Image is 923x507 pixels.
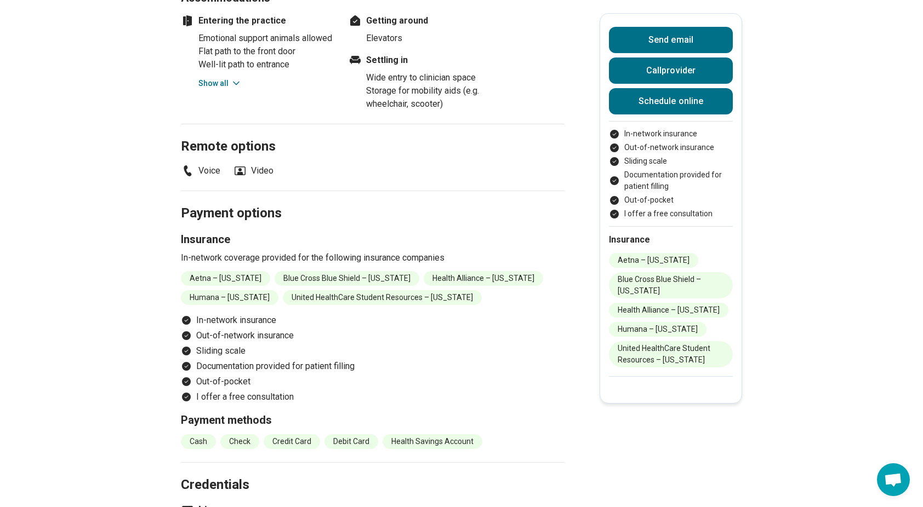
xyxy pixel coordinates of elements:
li: Emotional support animals allowed [198,32,334,45]
ul: Payment options [181,314,565,404]
p: In-network coverage provided for the following insurance companies [181,251,565,264]
li: Documentation provided for patient filling [609,169,733,192]
h2: Payment options [181,178,565,223]
ul: Payment options [609,128,733,220]
li: Humana – [US_STATE] [181,290,278,305]
li: Video [233,164,274,177]
h4: Settling in [349,54,502,67]
h3: Insurance [181,232,565,247]
li: Debit Card [324,434,378,449]
li: Check [220,434,259,449]
li: Storage for mobility aids (e.g. wheelchair, scooter) [366,84,502,111]
li: Elevators [366,32,502,45]
li: Sliding scale [181,344,565,358]
li: In-network insurance [609,128,733,140]
li: Wide entry to clinician space [366,71,502,84]
li: Out-of-network insurance [609,142,733,153]
li: Health Savings Account [383,434,482,449]
li: Blue Cross Blue Shield – [US_STATE] [275,271,419,286]
h3: Payment methods [181,412,565,428]
li: Blue Cross Blue Shield – [US_STATE] [609,272,733,298]
button: Send email [609,27,733,53]
h4: Entering the practice [181,14,334,27]
li: United HealthCare Student Resources – [US_STATE] [283,290,482,305]
div: 开放式聊天 [877,463,910,496]
li: Health Alliance – [US_STATE] [424,271,543,286]
button: Show all [198,78,242,89]
li: Out-of-network insurance [181,329,565,342]
a: Schedule online [609,88,733,114]
li: Out-of-pocket [609,194,733,206]
li: Voice [181,164,220,177]
button: Callprovider [609,57,733,84]
li: In-network insurance [181,314,565,327]
li: Aetna – [US_STATE] [181,271,270,286]
h2: Credentials [181,450,565,494]
h2: Remote options [181,111,565,156]
li: Aetna – [US_STATE] [609,253,698,268]
li: I offer a free consultation [181,390,565,404]
li: Cash [181,434,216,449]
li: Credit Card [264,434,320,449]
li: Health Alliance – [US_STATE] [609,303,728,318]
li: Documentation provided for patient filling [181,360,565,373]
li: Well-lit path to entrance [198,58,334,71]
li: Humana – [US_STATE] [609,322,707,337]
li: Flat path to the front door [198,45,334,58]
h4: Getting around [349,14,502,27]
h2: Insurance [609,233,733,246]
li: United HealthCare Student Resources – [US_STATE] [609,341,733,367]
li: Sliding scale [609,155,733,167]
li: I offer a free consultation [609,208,733,220]
li: Out-of-pocket [181,375,565,388]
